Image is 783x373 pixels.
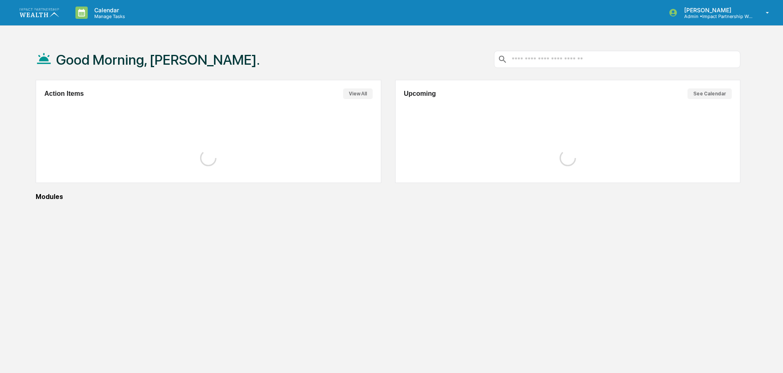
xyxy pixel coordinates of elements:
[88,14,129,19] p: Manage Tasks
[678,7,754,14] p: [PERSON_NAME]
[687,88,732,99] button: See Calendar
[88,7,129,14] p: Calendar
[44,90,84,97] h2: Action Items
[36,193,740,201] div: Modules
[56,52,260,68] h1: Good Morning, [PERSON_NAME].
[404,90,436,97] h2: Upcoming
[20,8,59,17] img: logo
[343,88,373,99] button: View All
[678,14,754,19] p: Admin • Impact Partnership Wealth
